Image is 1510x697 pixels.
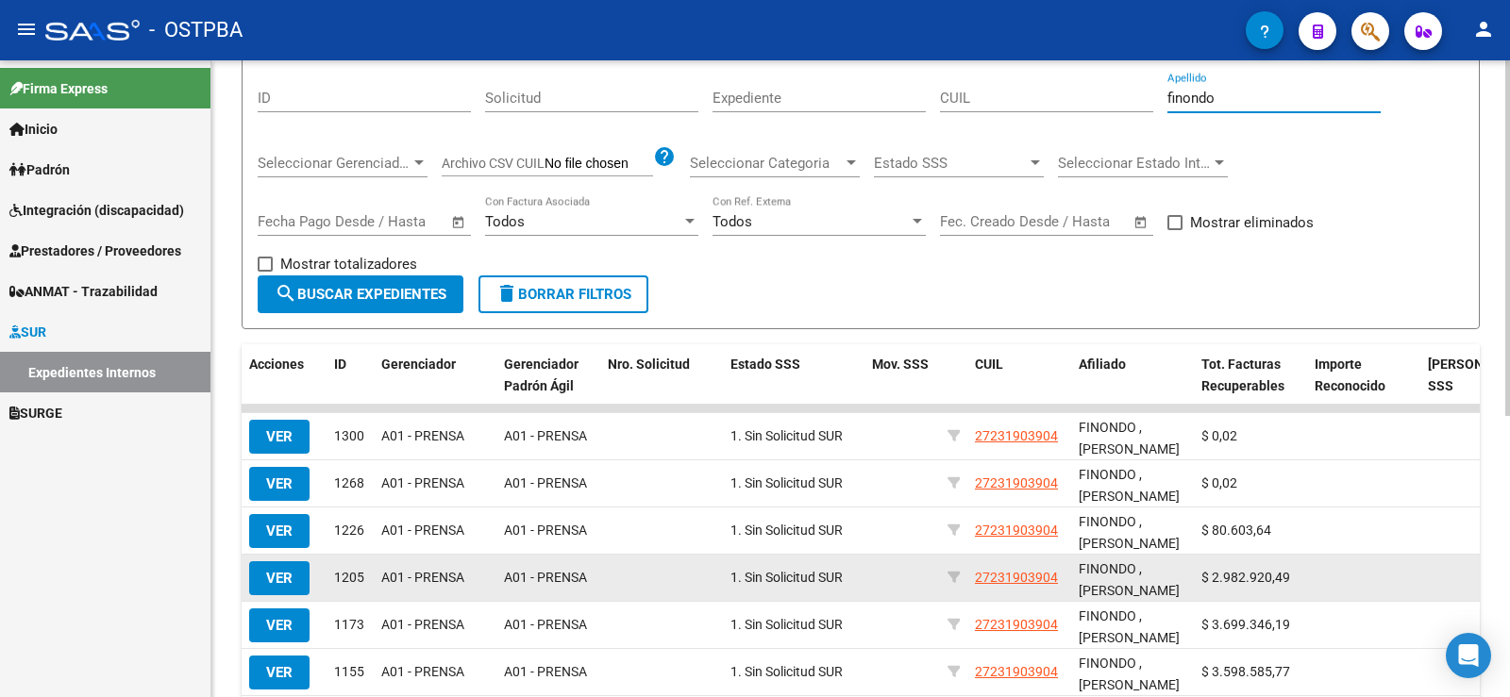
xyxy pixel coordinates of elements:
[690,155,843,172] span: Seleccionar Categoria
[258,275,463,313] button: Buscar Expedientes
[504,617,587,632] span: A01 - PRENSA
[266,428,293,445] span: VER
[334,664,364,679] span: 1155
[545,156,653,173] input: Archivo CSV CUIL
[249,467,310,501] button: VER
[442,156,545,171] span: Archivo CSV CUIL
[940,213,1016,230] input: Fecha inicio
[975,664,1058,679] span: 27231903904
[381,357,456,372] span: Gerenciador
[1079,514,1180,573] span: FINONDO , [PERSON_NAME] [PERSON_NAME]
[478,275,648,313] button: Borrar Filtros
[1079,467,1180,525] span: FINONDO , [PERSON_NAME] [PERSON_NAME]
[600,344,723,407] datatable-header-cell: Nro. Solicitud
[258,213,334,230] input: Fecha inicio
[1079,420,1180,478] span: FINONDO , [PERSON_NAME] [PERSON_NAME]
[9,159,70,180] span: Padrón
[1446,633,1491,678] div: Open Intercom Messenger
[967,344,1071,407] datatable-header-cell: CUIL
[504,523,587,538] span: A01 - PRENSA
[504,475,587,490] span: A01 - PRENSA
[9,241,181,261] span: Prestadores / Proveedores
[266,523,293,539] span: VER
[495,286,631,303] span: Borrar Filtros
[730,617,843,632] span: 1. Sin Solicitud SUR
[381,617,464,632] span: A01 - PRENSA
[730,570,843,585] span: 1. Sin Solicitud SUR
[1058,155,1211,172] span: Seleccionar Estado Interno
[275,282,297,305] mat-icon: search
[730,664,843,679] span: 1. Sin Solicitud SUR
[1190,211,1314,234] span: Mostrar eliminados
[1131,211,1152,233] button: Open calendar
[266,570,293,587] span: VER
[1472,18,1495,41] mat-icon: person
[334,617,364,632] span: 1173
[1307,344,1420,407] datatable-header-cell: Importe Reconocido
[1201,523,1271,538] span: $ 80.603,64
[872,357,929,372] span: Mov. SSS
[975,357,1003,372] span: CUIL
[1079,561,1180,620] span: FINONDO , [PERSON_NAME] [PERSON_NAME]
[381,523,464,538] span: A01 - PRENSA
[975,617,1058,632] span: 27231903904
[9,281,158,302] span: ANMAT - Trazabilidad
[504,570,587,585] span: A01 - PRENSA
[975,475,1058,490] span: 27231903904
[334,570,364,585] span: 1205
[730,523,843,538] span: 1. Sin Solicitud SUR
[504,664,587,679] span: A01 - PRENSA
[334,357,346,372] span: ID
[1201,664,1290,679] span: $ 3.598.585,77
[1033,213,1125,230] input: Fecha fin
[381,428,464,443] span: A01 - PRENSA
[730,428,843,443] span: 1. Sin Solicitud SUR
[496,344,600,407] datatable-header-cell: Gerenciador Padrón Ágil
[381,664,464,679] span: A01 - PRENSA
[266,617,293,634] span: VER
[864,344,940,407] datatable-header-cell: Mov. SSS
[249,608,310,642] button: VER
[327,344,374,407] datatable-header-cell: ID
[275,286,446,303] span: Buscar Expedientes
[334,523,364,538] span: 1226
[874,155,1027,172] span: Estado SSS
[1071,344,1194,407] datatable-header-cell: Afiliado
[249,514,310,548] button: VER
[266,475,293,492] span: VER
[9,403,62,423] span: SURGE
[448,211,470,233] button: Open calendar
[258,155,411,172] span: Seleccionar Gerenciador
[1201,428,1237,443] span: $ 0,02
[15,18,38,41] mat-icon: menu
[723,344,864,407] datatable-header-cell: Estado SSS
[374,344,496,407] datatable-header-cell: Gerenciador
[975,570,1058,585] span: 27231903904
[653,145,676,168] mat-icon: help
[149,9,243,51] span: - OSTPBA
[1201,475,1237,490] span: $ 0,02
[1194,344,1307,407] datatable-header-cell: Tot. Facturas Recuperables
[1079,357,1126,372] span: Afiliado
[485,213,525,230] span: Todos
[334,428,364,443] span: 1300
[975,428,1058,443] span: 27231903904
[713,213,752,230] span: Todos
[249,420,310,454] button: VER
[9,200,184,221] span: Integración (discapacidad)
[351,213,443,230] input: Fecha fin
[249,357,304,372] span: Acciones
[381,570,464,585] span: A01 - PRENSA
[9,322,46,342] span: SUR
[381,475,464,490] span: A01 - PRENSA
[975,523,1058,538] span: 27231903904
[249,656,310,689] button: VER
[280,253,417,275] span: Mostrar totalizadores
[504,428,587,443] span: A01 - PRENSA
[1201,617,1290,632] span: $ 3.699.346,19
[1079,608,1180,667] span: FINONDO , [PERSON_NAME] [PERSON_NAME]
[249,561,310,595] button: VER
[242,344,327,407] datatable-header-cell: Acciones
[730,475,843,490] span: 1. Sin Solicitud SUR
[334,475,364,490] span: 1268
